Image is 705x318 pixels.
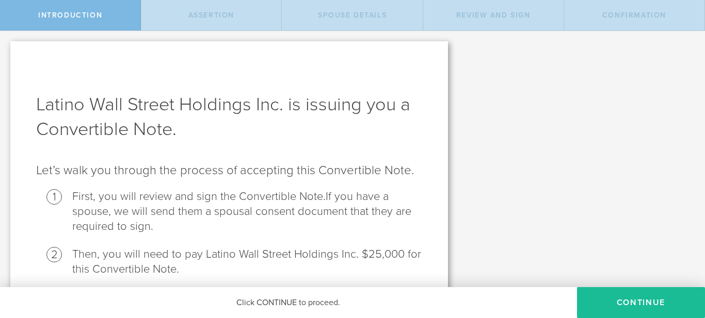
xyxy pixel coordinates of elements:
span: If you have a spouse, we will send them a spousal consent document that they are required to sign. [72,190,411,233]
span: Review and Sign [456,11,531,20]
h1: Latino Wall Street Holdings Inc. is issuing you a Convertible Note. [36,92,422,142]
button: Continue [577,287,705,318]
span: Introduction [38,11,102,20]
li: First, you will review and sign the Convertible Note. [72,189,422,234]
span: Assertion [188,11,234,20]
span: Spouse Details [318,11,387,20]
span: Confirmation [602,11,666,20]
li: Then, you will need to pay Latino Wall Street Holdings Inc. $25,000 for this Convertible Note. [72,247,422,277]
p: Let’s walk you through the process of accepting this Convertible Note. [36,162,422,179]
